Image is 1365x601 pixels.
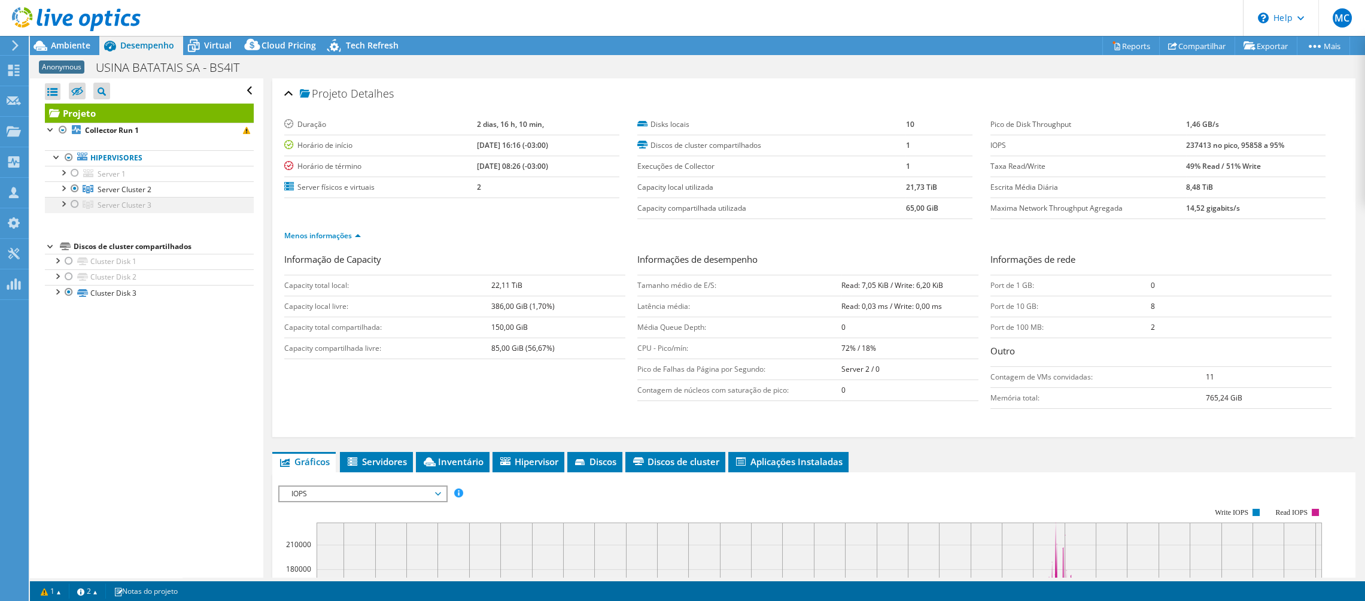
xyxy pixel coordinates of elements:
[45,123,254,138] a: Collector Run 1
[204,40,232,51] span: Virtual
[45,285,254,300] a: Cluster Disk 3
[637,160,905,172] label: Execuções de Collector
[637,275,841,296] td: Tamanho médio de E/S:
[346,40,399,51] span: Tech Refresh
[69,584,106,599] a: 2
[1258,13,1269,23] svg: \n
[284,338,491,359] td: Capacity compartilhada livre:
[637,317,841,338] td: Média Queue Depth:
[300,88,348,100] span: Projeto
[905,161,910,171] b: 1
[284,317,491,338] td: Capacity total compartilhada:
[990,366,1206,387] td: Contagem de VMs convidadas:
[284,230,361,241] a: Menos informações
[841,280,943,290] b: Read: 7,05 KiB / Write: 6,20 KiB
[1102,37,1160,55] a: Reports
[990,139,1186,151] label: IOPS
[85,125,139,135] b: Collector Run 1
[284,139,477,151] label: Horário de início
[905,119,914,129] b: 10
[1333,8,1352,28] span: MC
[990,296,1151,317] td: Port de 10 GB:
[491,343,555,353] b: 85,00 GiB (56,67%)
[477,140,548,150] b: [DATE] 16:16 (-03:00)
[477,161,548,171] b: [DATE] 08:26 (-03:00)
[990,253,1331,269] h3: Informações de rede
[841,364,880,374] b: Server 2 / 0
[841,343,876,353] b: 72% / 18%
[990,119,1186,130] label: Pico de Disk Throughput
[285,487,439,501] span: IOPS
[284,275,491,296] td: Capacity total local:
[477,119,544,129] b: 2 dias, 16 h, 10 min,
[990,317,1151,338] td: Port de 100 MB:
[637,181,905,193] label: Capacity local utilizada
[74,239,254,254] div: Discos de cluster compartilhados
[1186,140,1284,150] b: 237413 no pico, 95858 a 95%
[98,169,126,179] span: Server 1
[45,197,254,213] a: Server Cluster 3
[98,200,151,210] span: Server Cluster 3
[990,181,1186,193] label: Escrita Média Diária
[905,140,910,150] b: 1
[284,160,477,172] label: Horário de término
[1151,301,1155,311] b: 8
[990,387,1206,408] td: Memória total:
[637,296,841,317] td: Latência média:
[491,322,528,332] b: 150,00 GiB
[346,456,407,468] span: Servidores
[637,139,905,151] label: Discos de cluster compartilhados
[841,322,846,332] b: 0
[637,202,905,214] label: Capacity compartilhada utilizada
[45,166,254,181] a: Server 1
[1276,508,1308,517] text: Read IOPS
[351,86,394,101] span: Detalhes
[284,296,491,317] td: Capacity local livre:
[284,181,477,193] label: Server físicos e virtuais
[1186,203,1240,213] b: 14,52 gigabits/s
[1186,119,1219,129] b: 1,46 GB/s
[45,181,254,197] a: Server Cluster 2
[286,539,311,550] text: 210000
[45,254,254,269] a: Cluster Disk 1
[491,301,555,311] b: 386,00 GiB (1,70%)
[637,359,841,380] td: Pico de Falhas da Página por Segundo:
[637,253,978,269] h3: Informações de desempenho
[422,456,484,468] span: Inventário
[51,40,90,51] span: Ambiente
[637,338,841,359] td: CPU - Pico/mín:
[734,456,843,468] span: Aplicações Instaladas
[1186,182,1213,192] b: 8,48 TiB
[98,184,151,195] span: Server Cluster 2
[1151,280,1155,290] b: 0
[491,280,522,290] b: 22,11 TiB
[120,40,174,51] span: Desempenho
[1206,393,1242,403] b: 765,24 GiB
[45,269,254,285] a: Cluster Disk 2
[498,456,558,468] span: Hipervisor
[1206,372,1214,382] b: 11
[637,119,905,130] label: Disks locais
[284,253,625,269] h3: Informação de Capacity
[990,344,1331,360] h3: Outro
[262,40,316,51] span: Cloud Pricing
[32,584,69,599] a: 1
[631,456,719,468] span: Discos de cluster
[1159,37,1235,55] a: Compartilhar
[105,584,186,599] a: Notas do projeto
[1186,161,1261,171] b: 49% Read / 51% Write
[990,160,1186,172] label: Taxa Read/Write
[990,275,1151,296] td: Port de 1 GB:
[477,182,481,192] b: 2
[841,385,846,395] b: 0
[39,60,84,74] span: Anonymous
[286,564,311,574] text: 180000
[841,301,942,311] b: Read: 0,03 ms / Write: 0,00 ms
[90,61,258,74] h1: USINA BATATAIS SA - BS4IT
[284,119,477,130] label: Duração
[45,104,254,123] a: Projeto
[905,203,938,213] b: 65,00 GiB
[990,202,1186,214] label: Maxima Network Throughput Agregada
[573,456,616,468] span: Discos
[1151,322,1155,332] b: 2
